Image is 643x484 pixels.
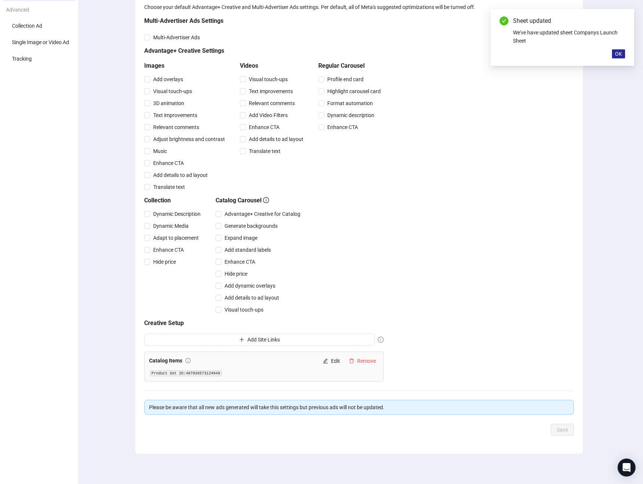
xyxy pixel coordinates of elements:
span: Tracking [12,56,32,62]
span: info-circle [263,197,269,203]
div: Please be aware that all new ads generated will take this settings but previous ads will not be u... [149,403,569,411]
div: Sheet updated [513,16,625,25]
span: Hide price [150,258,179,266]
strong: Catalog Items [149,358,182,364]
span: Add Site Links [247,337,280,343]
span: Enhance CTA [324,123,361,131]
h5: Images [144,61,228,70]
span: Remove [357,358,376,364]
span: Visual touch-ups [222,306,266,314]
span: Text improvements [246,87,296,95]
span: Edit [331,358,340,364]
span: Visual touch-ups [150,87,195,95]
span: Relevant comments [150,123,202,131]
span: Add Video Filters [246,111,291,119]
button: Add Site Links [144,334,375,346]
div: We've have updated sheet Companys Launch Sheet [513,28,625,45]
span: Enhance CTA [150,159,187,167]
div: Open Intercom Messenger [618,459,636,477]
span: Expand image [222,234,260,242]
h5: Regular Carousel [318,61,384,70]
span: Add details to ad layout [150,171,211,179]
span: Adjust brightness and contrast [150,135,228,143]
code: Product Set ID: 487036573124949 [150,370,222,376]
h5: Multi-Advertiser Ads Settings [144,16,384,25]
span: Translate text [150,183,188,191]
span: Adapt to placement [150,234,202,242]
span: Add details to ad layout [222,294,282,302]
button: OK [612,49,625,58]
span: exclamation-circle [185,358,191,363]
h5: Advantage+ Creative Settings [144,46,384,55]
h5: Videos [240,61,306,70]
span: Profile end card [324,75,367,83]
span: Enhance CTA [246,123,282,131]
span: Advantage+ Creative for Catalog [222,210,303,218]
span: 3D animation [150,99,187,107]
span: exclamation-circle [378,337,384,343]
span: Collection Ad [12,23,42,29]
span: check-circle [500,16,508,25]
div: Choose your default Advantage+ Creative and Multi-Advertiser Ads settings. Per default, all of Me... [144,3,574,11]
span: Single Image or Video Ad [12,39,69,45]
span: delete [349,358,354,364]
span: Relevant comments [246,99,298,107]
button: Remove [346,356,379,365]
h5: Catalog Carousel [216,196,303,205]
span: edit [323,358,328,364]
span: Highlight carousel card [324,87,384,95]
span: Add dynamic overlays [222,282,278,290]
button: Edit [320,356,343,365]
span: Enhance CTA [222,258,258,266]
span: Dynamic description [324,111,377,119]
span: Dynamic Media [150,222,192,230]
span: Add standard labels [222,246,274,254]
span: Add overlays [150,75,186,83]
span: Enhance CTA [150,246,187,254]
span: Translate text [246,147,284,155]
h5: Creative Setup [144,319,384,328]
span: Dynamic Description [150,210,204,218]
a: Close [617,16,625,25]
span: Generate backgrounds [222,222,281,230]
span: Format automation [324,99,376,107]
h5: Collection [144,196,204,205]
span: Visual touch-ups [246,75,291,83]
span: Add details to ad layout [246,135,306,143]
button: Save [551,424,574,436]
span: Hide price [222,270,250,278]
span: OK [615,51,622,57]
span: plus [239,337,244,342]
span: Music [150,147,170,155]
span: Text improvements [150,111,200,119]
span: Multi-Advertiser Ads [150,33,203,42]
